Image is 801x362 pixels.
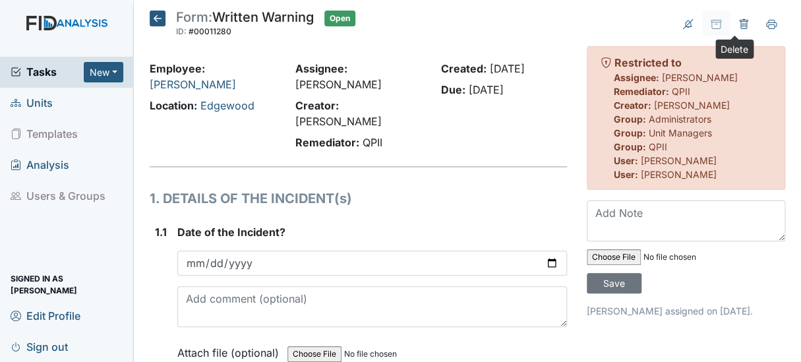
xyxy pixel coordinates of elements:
[11,336,68,357] span: Sign out
[11,305,80,326] span: Edit Profile
[469,83,504,96] span: [DATE]
[200,99,254,112] a: Edgewood
[176,9,212,25] span: Form:
[614,56,682,69] strong: Restricted to
[84,62,123,82] button: New
[150,189,567,208] h1: 1. DETAILS OF THE INCIDENT(s)
[295,136,359,149] strong: Remediator:
[614,72,659,83] strong: Assignee:
[672,86,690,97] span: QPII
[11,64,84,80] a: Tasks
[11,155,69,175] span: Analysis
[649,141,667,152] span: QPII
[654,100,730,111] span: [PERSON_NAME]
[150,78,236,91] a: [PERSON_NAME]
[641,155,717,166] span: [PERSON_NAME]
[614,169,638,180] strong: User:
[587,304,786,318] p: [PERSON_NAME] assigned on [DATE].
[324,11,355,26] span: Open
[587,273,641,293] input: Save
[295,115,382,128] span: [PERSON_NAME]
[614,155,638,166] strong: User:
[614,100,651,111] strong: Creator:
[11,93,53,113] span: Units
[614,86,669,97] strong: Remediator:
[490,62,525,75] span: [DATE]
[295,99,339,112] strong: Creator:
[441,83,465,96] strong: Due:
[441,62,487,75] strong: Created:
[155,224,167,240] label: 1.1
[295,78,382,91] span: [PERSON_NAME]
[176,26,187,36] span: ID:
[614,113,646,125] strong: Group:
[715,40,754,59] div: Delete
[363,136,382,149] span: QPII
[649,127,712,138] span: Unit Managers
[11,274,123,295] span: Signed in as [PERSON_NAME]
[614,141,646,152] strong: Group:
[177,226,285,239] span: Date of the Incident?
[649,113,711,125] span: Administrators
[641,169,717,180] span: [PERSON_NAME]
[177,338,284,361] label: Attach file (optional)
[295,62,347,75] strong: Assignee:
[662,72,738,83] span: [PERSON_NAME]
[176,11,314,40] div: Written Warning
[150,62,205,75] strong: Employee:
[189,26,231,36] span: #00011280
[150,99,197,112] strong: Location:
[614,127,646,138] strong: Group:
